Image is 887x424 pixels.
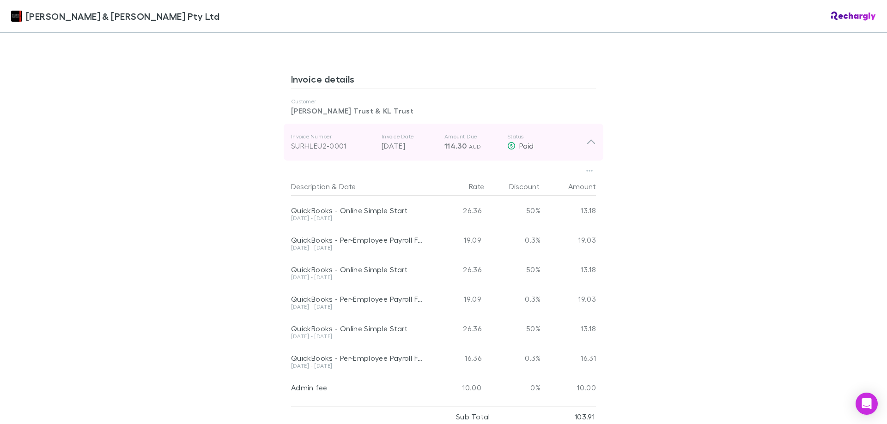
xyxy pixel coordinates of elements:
[485,225,541,255] div: 0.3%
[485,284,541,314] div: 0.3%
[382,140,437,151] p: [DATE]
[519,141,534,150] span: Paid
[485,314,541,343] div: 50%
[485,373,541,402] div: 0%
[430,225,485,255] div: 19.09
[291,206,426,215] div: QuickBooks - Online Simple Start
[291,215,426,221] div: [DATE] - [DATE]
[291,235,426,245] div: QuickBooks - Per-Employee Payroll Fee | 7 employee paids
[339,177,356,196] button: Date
[382,133,437,140] p: Invoice Date
[430,284,485,314] div: 19.09
[507,133,586,140] p: Status
[541,255,596,284] div: 13.18
[291,353,426,363] div: QuickBooks - Per-Employee Payroll Fee | 6 employee paids
[11,11,22,22] img: Douglas & Harrison Pty Ltd's Logo
[541,284,596,314] div: 19.03
[541,225,596,255] div: 19.03
[444,133,500,140] p: Amount Due
[541,314,596,343] div: 13.18
[291,304,426,310] div: [DATE] - [DATE]
[541,373,596,402] div: 10.00
[291,334,426,339] div: [DATE] - [DATE]
[444,141,467,150] span: 114.30
[430,196,485,225] div: 26.36
[485,255,541,284] div: 50%
[291,265,426,274] div: QuickBooks - Online Simple Start
[430,373,485,402] div: 10.00
[291,275,426,280] div: [DATE] - [DATE]
[291,245,426,251] div: [DATE] - [DATE]
[430,255,485,284] div: 26.36
[284,124,603,161] div: Invoice NumberSURHLEU2-0001Invoice Date[DATE]Amount Due114.30 AUDStatusPaid
[291,363,426,369] div: [DATE] - [DATE]
[485,343,541,373] div: 0.3%
[291,294,426,304] div: QuickBooks - Per-Employee Payroll Fee | 7 employee paids
[291,177,330,196] button: Description
[291,177,426,196] div: &
[430,314,485,343] div: 26.36
[541,343,596,373] div: 16.31
[291,105,596,116] p: [PERSON_NAME] Trust & KL Trust
[291,324,426,333] div: QuickBooks - Online Simple Start
[291,73,596,88] h3: Invoice details
[485,196,541,225] div: 50%
[541,196,596,225] div: 13.18
[291,98,596,105] p: Customer
[291,133,374,140] p: Invoice Number
[856,393,878,415] div: Open Intercom Messenger
[831,12,876,21] img: Rechargly Logo
[291,140,374,151] div: SURHLEU2-0001
[291,383,426,392] div: Admin fee
[469,143,481,150] span: AUD
[26,9,219,23] span: [PERSON_NAME] & [PERSON_NAME] Pty Ltd
[430,343,485,373] div: 16.36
